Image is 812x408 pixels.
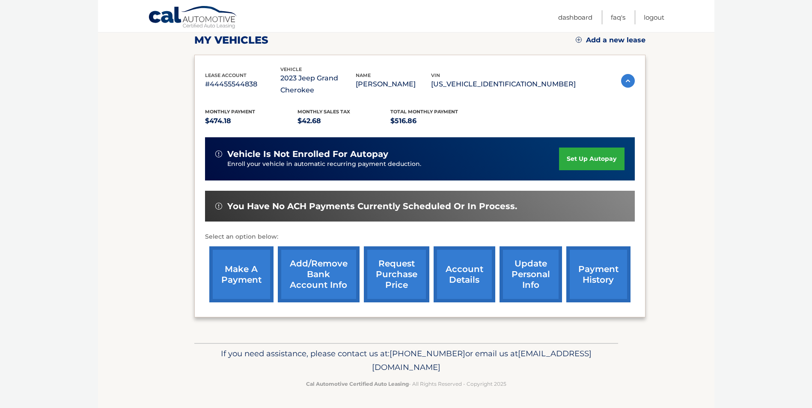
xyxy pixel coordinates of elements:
[356,72,371,78] span: name
[558,10,592,24] a: Dashboard
[280,72,356,96] p: 2023 Jeep Grand Cherokee
[576,37,582,43] img: add.svg
[200,347,613,374] p: If you need assistance, please contact us at: or email us at
[205,109,255,115] span: Monthly Payment
[227,201,517,212] span: You have no ACH payments currently scheduled or in process.
[227,160,559,169] p: Enroll your vehicle in automatic recurring payment deduction.
[559,148,624,170] a: set up autopay
[209,246,274,302] a: make a payment
[194,34,268,47] h2: my vehicles
[576,36,645,44] a: Add a new lease
[215,151,222,157] img: alert-white.svg
[205,72,247,78] span: lease account
[205,232,635,242] p: Select an option below:
[566,246,631,302] a: payment history
[431,72,440,78] span: vin
[205,115,298,127] p: $474.18
[280,66,302,72] span: vehicle
[644,10,664,24] a: Logout
[205,78,280,90] p: #44455544838
[227,149,388,160] span: vehicle is not enrolled for autopay
[611,10,625,24] a: FAQ's
[434,246,495,302] a: account details
[621,74,635,88] img: accordion-active.svg
[390,109,458,115] span: Total Monthly Payment
[364,246,429,302] a: request purchase price
[278,246,360,302] a: Add/Remove bank account info
[390,349,465,358] span: [PHONE_NUMBER]
[500,246,562,302] a: update personal info
[297,109,350,115] span: Monthly sales Tax
[215,203,222,210] img: alert-white.svg
[390,115,483,127] p: $516.86
[297,115,390,127] p: $42.68
[148,6,238,30] a: Cal Automotive
[356,78,431,90] p: [PERSON_NAME]
[372,349,592,372] span: [EMAIL_ADDRESS][DOMAIN_NAME]
[431,78,576,90] p: [US_VEHICLE_IDENTIFICATION_NUMBER]
[200,379,613,388] p: - All Rights Reserved - Copyright 2025
[306,381,409,387] strong: Cal Automotive Certified Auto Leasing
